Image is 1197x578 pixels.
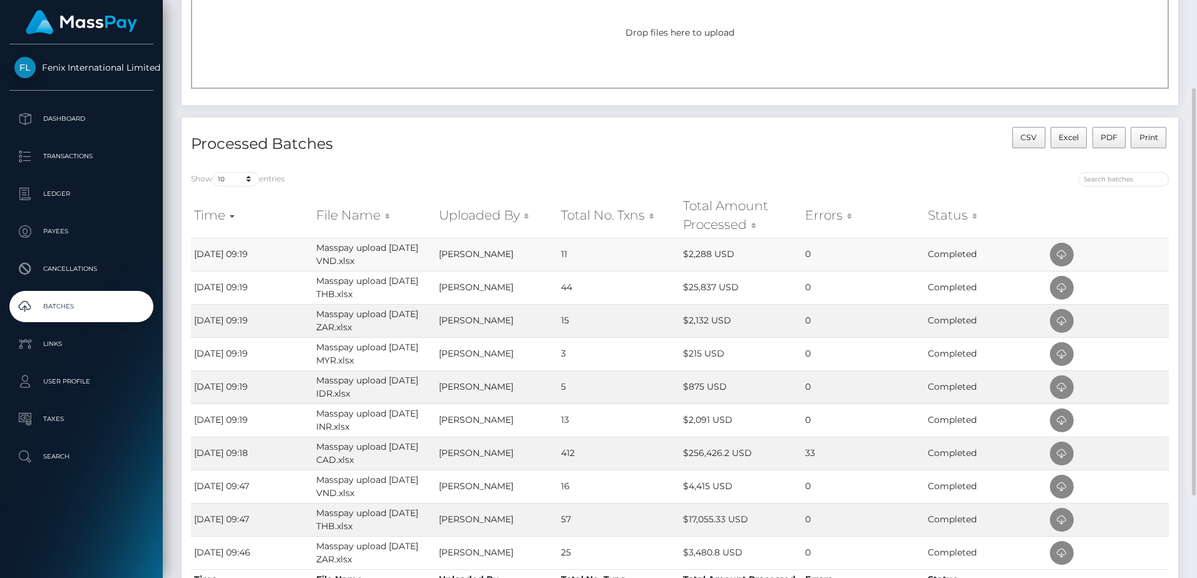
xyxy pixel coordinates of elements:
[313,238,435,271] td: Masspay upload [DATE] VND.xlsx
[191,437,313,470] td: [DATE] 09:18
[1020,133,1037,142] span: CSV
[680,470,802,503] td: $4,415 USD
[191,470,313,503] td: [DATE] 09:47
[14,109,148,128] p: Dashboard
[313,470,435,503] td: Masspay upload [DATE] VND.xlsx
[680,238,802,271] td: $2,288 USD
[9,141,153,172] a: Transactions
[558,470,680,503] td: 16
[802,503,924,536] td: 0
[9,291,153,322] a: Batches
[9,366,153,397] a: User Profile
[313,536,435,569] td: Masspay upload [DATE] ZAR.xlsx
[313,503,435,536] td: Masspay upload [DATE] THB.xlsx
[558,403,680,437] td: 13
[925,271,1047,304] td: Completed
[14,260,148,278] p: Cancellations
[1131,127,1166,148] button: Print
[212,172,259,186] select: Showentries
[680,536,802,569] td: $3,480.8 USD
[802,193,924,238] th: Errors: activate to sort column ascending
[313,337,435,370] td: Masspay upload [DATE] MYR.xlsx
[14,222,148,241] p: Payees
[9,103,153,134] a: Dashboard
[558,193,680,238] th: Total No. Txns: activate to sort column ascending
[802,238,924,271] td: 0
[14,57,36,78] img: Fenix International Limited
[680,271,802,304] td: $25,837 USD
[191,193,313,238] th: Time: activate to sort column ascending
[802,337,924,370] td: 0
[680,370,802,403] td: $875 USD
[436,503,558,536] td: [PERSON_NAME]
[191,337,313,370] td: [DATE] 09:19
[9,253,153,285] a: Cancellations
[191,133,670,155] h4: Processed Batches
[313,193,435,238] th: File Name: activate to sort column ascending
[802,304,924,337] td: 0
[313,403,435,437] td: Masspay upload [DATE] INR.xlsx
[9,62,153,73] span: Fenix International Limited
[436,536,558,569] td: [PERSON_NAME]
[802,470,924,503] td: 0
[14,447,148,466] p: Search
[625,27,734,38] span: Drop files here to upload
[558,536,680,569] td: 25
[436,337,558,370] td: [PERSON_NAME]
[925,370,1047,403] td: Completed
[558,437,680,470] td: 412
[313,370,435,403] td: Masspay upload [DATE] IDR.xlsx
[313,437,435,470] td: Masspay upload [DATE] CAD.xlsx
[436,437,558,470] td: [PERSON_NAME]
[9,216,153,247] a: Payees
[558,271,680,304] td: 44
[436,370,558,403] td: [PERSON_NAME]
[191,304,313,337] td: [DATE] 09:19
[925,503,1047,536] td: Completed
[436,304,558,337] td: [PERSON_NAME]
[925,193,1047,238] th: Status: activate to sort column ascending
[1101,133,1117,142] span: PDF
[191,370,313,403] td: [DATE] 09:19
[558,304,680,337] td: 15
[14,372,148,391] p: User Profile
[1059,133,1079,142] span: Excel
[191,238,313,271] td: [DATE] 09:19
[14,410,148,428] p: Taxes
[14,185,148,203] p: Ledger
[925,304,1047,337] td: Completed
[680,403,802,437] td: $2,091 USD
[802,437,924,470] td: 33
[436,403,558,437] td: [PERSON_NAME]
[14,335,148,353] p: Links
[191,403,313,437] td: [DATE] 09:19
[558,370,680,403] td: 5
[14,147,148,166] p: Transactions
[191,271,313,304] td: [DATE] 09:19
[802,536,924,569] td: 0
[925,238,1047,271] td: Completed
[925,337,1047,370] td: Completed
[26,10,137,34] img: MassPay Logo
[436,271,558,304] td: [PERSON_NAME]
[1012,127,1045,148] button: CSV
[802,403,924,437] td: 0
[9,328,153,360] a: Links
[680,337,802,370] td: $215 USD
[680,503,802,536] td: $17,055.33 USD
[1092,127,1126,148] button: PDF
[925,470,1047,503] td: Completed
[1051,127,1087,148] button: Excel
[191,503,313,536] td: [DATE] 09:47
[558,238,680,271] td: 11
[680,193,802,238] th: Total Amount Processed: activate to sort column ascending
[9,403,153,435] a: Taxes
[680,304,802,337] td: $2,132 USD
[436,238,558,271] td: [PERSON_NAME]
[1078,172,1169,186] input: Search batches
[558,503,680,536] td: 57
[558,337,680,370] td: 3
[925,437,1047,470] td: Completed
[925,536,1047,569] td: Completed
[9,441,153,472] a: Search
